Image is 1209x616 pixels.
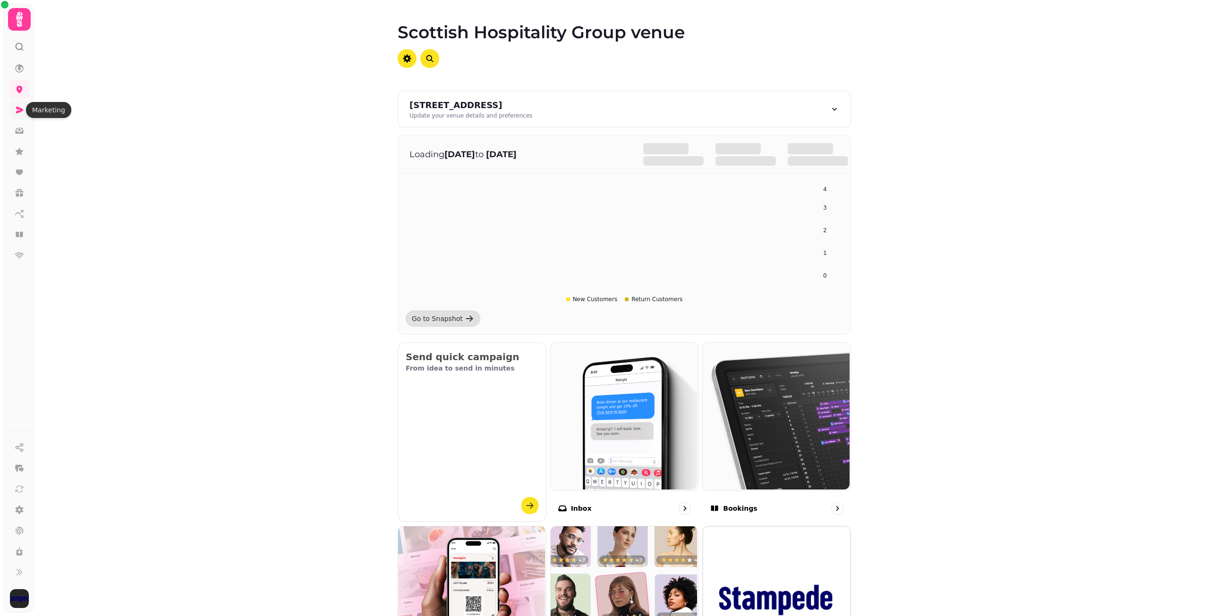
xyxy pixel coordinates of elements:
[550,342,698,489] img: Inbox
[8,589,31,608] button: User avatar
[702,342,851,522] a: BookingsBookings
[409,99,532,112] div: [STREET_ADDRESS]
[833,504,842,513] svg: go to
[566,295,618,303] div: New Customers
[823,227,827,234] tspan: 2
[409,112,532,119] div: Update your venue details and preferences
[398,342,546,522] button: Send quick campaignFrom idea to send in minutes
[823,186,827,193] tspan: 4
[409,148,624,161] p: Loading to
[702,342,850,489] img: Bookings
[625,295,682,303] div: Return Customers
[723,504,757,513] p: Bookings
[823,250,827,256] tspan: 1
[486,149,517,160] strong: [DATE]
[406,311,480,327] a: Go to Snapshot
[823,272,827,279] tspan: 0
[406,363,538,373] p: From idea to send in minutes
[823,204,827,211] tspan: 3
[406,350,538,363] h2: Send quick campaign
[680,504,690,513] svg: go to
[26,102,71,118] div: Marketing
[571,504,592,513] p: Inbox
[10,589,29,608] img: User avatar
[444,149,475,160] strong: [DATE]
[412,314,463,323] div: Go to Snapshot
[550,342,699,522] a: InboxInbox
